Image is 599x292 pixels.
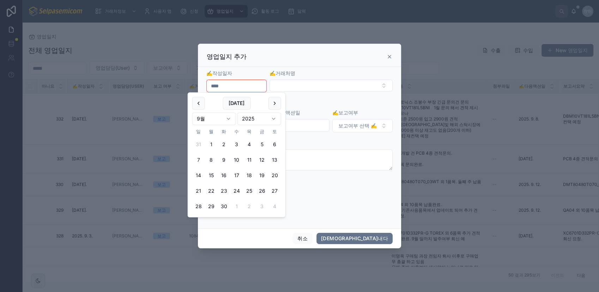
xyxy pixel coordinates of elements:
span: ✍️거래처명 [270,70,295,76]
th: 월요일 [205,128,218,135]
button: 2025년 9월 18일 목요일 [243,169,256,182]
button: 2025년 9월 29일 월요일 [205,200,218,213]
button: 선택 버튼 [332,119,393,132]
button: 취소 [293,233,312,244]
th: 수요일 [230,128,243,135]
button: 2025년 10월 4일 토요일 [268,200,281,213]
button: [DATE] [223,97,250,110]
button: 2025년 9월 16일 화요일 [218,169,230,182]
table: 9월 2025 [192,128,281,213]
button: 2025년 9월 2일 화요일 [218,138,230,151]
th: 화요일 [218,128,230,135]
button: 2025년 9월 4일 목요일 [243,138,256,151]
button: 2025년 8월 31일 일요일 [192,138,205,151]
th: 목요일 [243,128,256,135]
button: 2025년 9월 14일 일요일 [192,169,205,182]
th: 토요일 [268,128,281,135]
th: 일요일 [192,128,205,135]
span: 보고여부 선택 ✍️ [338,122,377,129]
button: 2025년 9월 5일 금요일 [256,138,268,151]
th: 금요일 [256,128,268,135]
button: 2025년 9월 24일 수요일 [230,185,243,197]
button: 2025년 9월 10일 수요일 [230,154,243,166]
button: 2025년 9월 1일 월요일 [205,138,218,151]
button: 2025년 9월 19일 금요일 [256,169,268,182]
button: 2025년 9월 23일 화요일 [218,185,230,197]
span: ✍️보고여부 [332,110,358,116]
button: 2025년 9월 12일 금요일 [256,154,268,166]
button: 2025년 9월 13일 토요일 [268,154,281,166]
button: 2025년 9월 26일 금요일 [256,185,268,197]
button: 2025년 10월 1일 수요일 [230,200,243,213]
span: ✍️작성일자 [206,70,232,76]
button: 2025년 9월 3일 수요일 [230,138,243,151]
button: 2025년 9월 20일 토요일 [268,169,281,182]
button: 2025년 9월 27일 토요일 [268,185,281,197]
button: 2025년 9월 6일 토요일 [268,138,281,151]
button: 2025년 9월 11일 목요일 [243,154,256,166]
button: 2025년 10월 3일 금요일 [256,200,268,213]
button: 2025년 9월 28일 일요일 [192,200,205,213]
button: 2025년 10월 2일 목요일 [243,200,256,213]
button: 2025년 9월 22일 월요일 [205,185,218,197]
button: Today, 2025년 9월 7일 일요일 [192,154,205,166]
button: 2025년 9월 8일 월요일 [205,154,218,166]
button: 선택 버튼 [270,80,393,92]
button: 2025년 9월 25일 목요일 [243,185,256,197]
button: 2025년 9월 21일 일요일 [192,185,205,197]
h3: 영업일지 추가 [207,52,247,61]
button: [DEMOGRAPHIC_DATA]내다 [316,233,393,244]
button: 2025년 9월 17일 수요일 [230,169,243,182]
button: 2025년 9월 9일 화요일 [218,154,230,166]
button: 2025년 9월 30일 화요일 [218,200,230,213]
button: 2025년 9월 15일 월요일 [205,169,218,182]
